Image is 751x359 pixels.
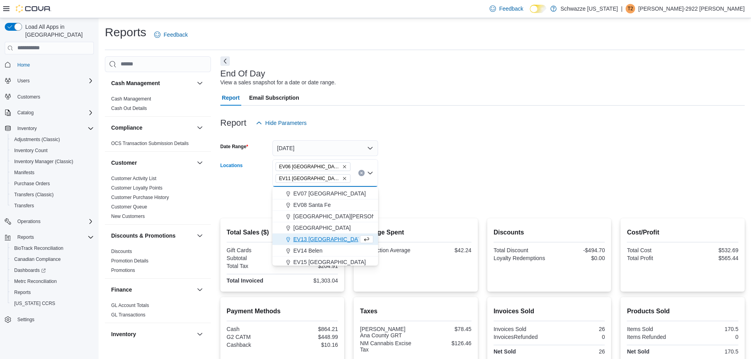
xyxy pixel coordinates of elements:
button: Customer [195,158,205,167]
a: BioTrack Reconciliation [11,244,67,253]
button: Inventory Count [8,145,97,156]
div: 0 [684,334,738,340]
div: Total Cost [627,247,681,253]
span: BioTrack Reconciliation [14,245,63,251]
h2: Discounts [494,228,605,237]
span: Customers [14,92,94,102]
div: Total Discount [494,247,548,253]
div: $204.91 [284,263,338,269]
span: Metrc Reconciliation [11,277,94,286]
button: Manifests [8,167,97,178]
button: Close list of options [367,170,373,176]
a: New Customers [111,214,145,219]
button: Canadian Compliance [8,254,97,265]
div: Loyalty Redemptions [494,255,548,261]
a: Feedback [486,1,526,17]
button: EV15 [GEOGRAPHIC_DATA] [272,257,378,268]
span: EV07 [GEOGRAPHIC_DATA] [293,190,366,197]
h2: Products Sold [627,307,738,316]
strong: Net Sold [627,348,649,355]
span: T2 [628,4,633,13]
button: Clear input [358,170,365,176]
div: $1,303.04 [284,277,338,284]
a: Customer Loyalty Points [111,185,162,191]
span: Operations [14,217,94,226]
div: $78.45 [417,326,471,332]
button: EV13 [GEOGRAPHIC_DATA] [272,234,378,245]
a: Canadian Compliance [11,255,64,264]
a: Metrc Reconciliation [11,277,60,286]
span: Reports [14,289,31,296]
span: [US_STATE] CCRS [14,300,55,307]
span: Email Subscription [249,90,299,106]
span: Inventory Manager (Classic) [14,158,73,165]
span: Promotion Details [111,258,149,264]
div: 26 [551,326,605,332]
span: OCS Transaction Submission Details [111,140,189,147]
span: Inventory Count [11,146,94,155]
button: Transfers [8,200,97,211]
a: OCS Transaction Submission Details [111,141,189,146]
h3: Discounts & Promotions [111,232,175,240]
div: Compliance [105,139,211,151]
a: Customer Purchase History [111,195,169,200]
span: Home [17,62,30,68]
button: Inventory [2,123,97,134]
div: Transaction Average [360,247,414,253]
span: GL Transactions [111,312,145,318]
button: Cash Management [195,78,205,88]
div: $10.16 [284,342,338,348]
span: Promotions [111,267,135,273]
div: $448.99 [284,334,338,340]
div: 0 [551,334,605,340]
span: EV11 [GEOGRAPHIC_DATA] [279,175,341,182]
div: Cash [227,326,281,332]
span: Settings [17,316,34,323]
div: Discounts & Promotions [105,247,211,278]
a: Settings [14,315,37,324]
span: EV06 Las Cruces East [276,162,350,171]
button: Metrc Reconciliation [8,276,97,287]
button: Remove EV11 Las Cruces South Valley from selection in this group [342,176,347,181]
div: Turner-2922 Ashby [626,4,635,13]
a: Manifests [11,168,37,177]
div: Cashback [227,342,281,348]
strong: Total Invoiced [227,277,263,284]
span: Load All Apps in [GEOGRAPHIC_DATA] [22,23,94,39]
div: $126.46 [417,340,471,346]
button: Customer [111,159,194,167]
div: NM Cannabis Excise Tax [360,340,414,353]
div: [PERSON_NAME] Ana County GRT [360,326,414,339]
p: Schwazze [US_STATE] [561,4,618,13]
div: Finance [105,301,211,323]
h2: Invoices Sold [494,307,605,316]
div: Subtotal [227,255,281,261]
a: Inventory Manager (Classic) [11,157,76,166]
span: Metrc Reconciliation [14,278,57,285]
span: EV13 [GEOGRAPHIC_DATA] [293,235,366,243]
span: Catalog [14,108,94,117]
button: Inventory Manager (Classic) [8,156,97,167]
span: EV11 Las Cruces South Valley [276,174,350,183]
div: Items Refunded [627,334,681,340]
div: $0.00 [551,255,605,261]
button: Inventory [14,124,40,133]
span: Feedback [499,5,523,13]
span: [GEOGRAPHIC_DATA][PERSON_NAME] [293,212,396,220]
a: Promotions [111,268,135,273]
h3: Compliance [111,124,142,132]
h3: Finance [111,286,132,294]
button: EV14 Belen [272,245,378,257]
span: Dashboards [14,267,46,273]
button: [GEOGRAPHIC_DATA] [272,222,378,234]
div: Total Tax [227,263,281,269]
strong: Net Sold [494,348,516,355]
button: Users [14,76,33,86]
button: Purchase Orders [8,178,97,189]
span: Operations [17,218,41,225]
input: Dark Mode [530,5,546,13]
h2: Cost/Profit [627,228,738,237]
label: Date Range [220,143,248,150]
button: Finance [111,286,194,294]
